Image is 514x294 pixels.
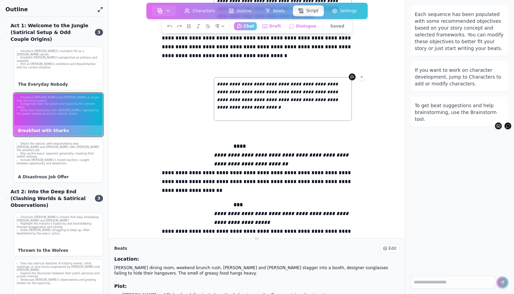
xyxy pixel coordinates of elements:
button: Chat [234,22,257,30]
li: Dive into satirical sketches of industry events, artist meetings, or viral stunts engineered by [... [17,262,100,272]
button: Settings [326,5,362,16]
a: Settings [325,4,363,18]
li: Chronicle [PERSON_NAME]’s chaotic first days shadowing [PERSON_NAME] and [PERSON_NAME] [17,216,100,222]
div: Edit [380,244,399,253]
h2: Beats [114,246,127,251]
li: Show their interaction with [PERSON_NAME], highlighting the power imbalance and his outsider status. [17,109,100,115]
button: Script [293,5,324,16]
button: Draft [260,22,284,30]
div: Each sequence has been populated with some recommended objectives based on your story concept and... [415,11,504,52]
span: 3 [95,195,103,202]
span: 3 [95,29,103,36]
li: Explore the disconnect between their public personas and private motives. [17,272,100,278]
li: Exaggerate their narcissism and hypocrisy for comedic effect. [17,102,100,109]
div: A Disastrous Job Offer [14,171,103,182]
button: Dialogue [504,122,511,129]
button: Saved [327,22,347,30]
div: Act 2: Into the Deep End (Clashing Worlds & Satirical Observations) [5,188,91,209]
div: Act 1: Welcome to the Jungle (Satirical Setup & Odd Couple Origins) [5,22,91,43]
li: Depict the absurd, self-congratulatory way [PERSON_NAME] and [PERSON_NAME] offer [PERSON_NAME] th... [17,142,100,152]
div: To get beat suggestions and help brainstorming, use the Brainstorm tool. [415,102,504,122]
div: Thrown to the Wolves [14,245,103,256]
div: If you want to work on character development, jump to Characters to add or modify characters. [415,67,504,87]
a: Beats [258,4,291,18]
button: Characters [179,5,221,16]
button: Draft [495,122,502,129]
a: Characters [178,4,222,18]
h1: Outline [5,5,95,14]
button: Beats [259,5,290,16]
li: Play up the execs’ apparent generosity, masking their selfish motives. [17,152,100,159]
a: Outline [222,4,258,18]
a: Script [291,4,325,18]
p: [PERSON_NAME] dining room, weekend brunch rush. [PERSON_NAME] and [PERSON_NAME] stagger into a bo... [114,265,399,276]
div: The Everyday Nobody [14,79,103,90]
li: Showcase [PERSON_NAME]’s observations and growing disdain for the hypocrisy. [17,278,100,285]
h3: Plot: [114,283,399,290]
li: Introduce [PERSON_NAME]'s mundane life as a [PERSON_NAME] server. [17,50,100,56]
li: Hint at [PERSON_NAME]'s ambitions and dissatisfaction with his current situation. [17,63,100,69]
li: Show [PERSON_NAME] struggling to keep up, often bewildered by the execs’ antics. [17,229,100,235]
div: Breakfast with Sharks [14,125,103,136]
h3: Location: [114,256,399,262]
button: Dialogue [287,22,319,30]
li: Establish [PERSON_NAME]'s perspective as ordinary and relatable. [17,56,100,63]
li: Introduce [PERSON_NAME] and [PERSON_NAME] as larger-than-life record execs. [17,96,100,102]
li: Highlight the industry’s hypocrisy and backstabbing through exaggeration and parody. [17,222,100,229]
img: storyboard [157,8,163,14]
button: Outline [223,5,257,16]
li: Include [PERSON_NAME]’s mixed reaction—caught between opportunity and skepticism. [17,159,100,165]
